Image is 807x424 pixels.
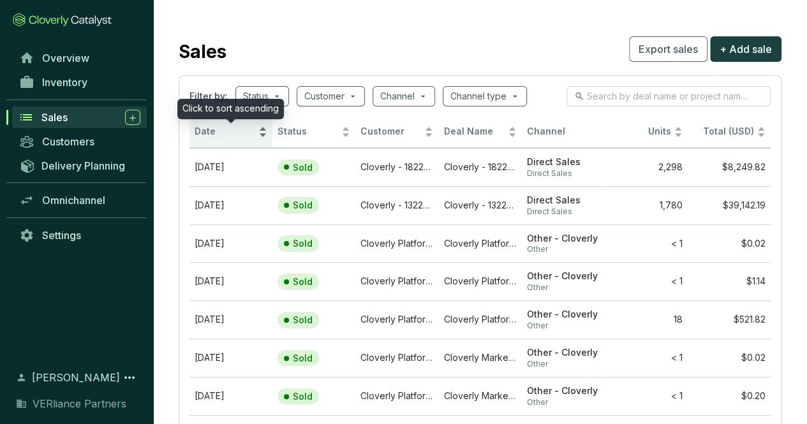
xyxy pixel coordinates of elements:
[605,148,688,186] td: 2,298
[293,314,313,326] p: Sold
[605,186,688,224] td: 1,780
[355,224,438,263] td: Cloverly Platform Buyer
[189,377,272,415] td: May 29 2023
[189,339,272,377] td: May 30 2023
[272,117,355,148] th: Status
[360,126,422,138] span: Customer
[355,148,438,186] td: Cloverly - 18226368294
[355,186,438,224] td: Cloverly - 13220315984
[710,36,781,62] button: + Add sale
[688,377,771,415] td: $0.20
[438,262,521,300] td: Cloverly Platform Vichada Climate Reforestation Project (PAZ) Oct 29
[639,41,698,57] span: Export sales
[293,353,313,364] p: Sold
[527,207,600,217] span: Direct Sales
[443,126,505,138] span: Deal Name
[42,229,81,242] span: Settings
[33,396,126,411] span: VERliance Partners
[527,270,600,282] span: Other - Cloverly
[688,224,771,263] td: $0.02
[177,99,284,119] div: Click to sort ascending
[13,47,147,69] a: Overview
[355,339,438,377] td: Cloverly Platform Buyer
[605,117,688,148] th: Units
[355,117,438,148] th: Customer
[41,159,125,172] span: Delivery Planning
[527,321,600,331] span: Other
[189,186,272,224] td: Aug 30 2024
[605,300,688,339] td: 18
[688,339,771,377] td: $0.02
[13,189,147,211] a: Omnichannel
[355,377,438,415] td: Cloverly Platform Buyer
[527,347,600,359] span: Other - Cloverly
[522,117,605,148] th: Channel
[32,370,120,385] span: [PERSON_NAME]
[438,186,521,224] td: Cloverly - 13220315984
[527,168,600,179] span: Direct Sales
[42,52,89,64] span: Overview
[13,131,147,152] a: Customers
[42,194,105,207] span: Omnichannel
[438,148,521,186] td: Cloverly - 18226368294
[527,194,600,207] span: Direct Sales
[42,135,94,148] span: Customers
[720,41,772,57] span: + Add sale
[527,244,600,254] span: Other
[527,282,600,293] span: Other
[278,126,339,138] span: Status
[438,377,521,415] td: Cloverly Marketplace Bukaleba Forest Project May 29
[688,148,771,186] td: $8,249.82
[610,126,671,138] span: Units
[13,224,147,246] a: Settings
[293,276,313,288] p: Sold
[605,339,688,377] td: < 1
[12,106,147,128] a: Sales
[189,117,272,148] th: Date
[527,309,600,321] span: Other - Cloverly
[688,262,771,300] td: $1.14
[688,300,771,339] td: $521.82
[189,300,272,339] td: Sep 26 2024
[355,262,438,300] td: Cloverly Platform Buyer
[605,224,688,263] td: < 1
[629,36,707,62] button: Export sales
[527,156,600,168] span: Direct Sales
[355,300,438,339] td: Cloverly Platform Buyer
[688,186,771,224] td: $39,142.19
[189,90,228,103] span: Filter by:
[438,300,521,339] td: Cloverly Platform Vichada Climate Reforestation Project (PAZ) Sep 26
[527,397,600,407] span: Other
[13,155,147,176] a: Delivery Planning
[293,391,313,402] p: Sold
[293,162,313,173] p: Sold
[438,224,521,263] td: Cloverly Platform Bukaleba Forest Project Dec 17
[438,339,521,377] td: Cloverly Marketplace Bukaleba Forest Project May 30
[703,126,754,136] span: Total (USD)
[189,224,272,263] td: Dec 16 2024
[527,385,600,397] span: Other - Cloverly
[195,126,256,138] span: Date
[527,233,600,245] span: Other - Cloverly
[293,200,313,211] p: Sold
[179,38,226,65] h2: Sales
[189,262,272,300] td: Oct 29 2024
[527,359,600,369] span: Other
[605,377,688,415] td: < 1
[438,117,521,148] th: Deal Name
[189,148,272,186] td: Sep 24 2024
[42,76,87,89] span: Inventory
[587,89,751,103] input: Search by deal name or project name...
[13,71,147,93] a: Inventory
[293,238,313,249] p: Sold
[41,111,68,124] span: Sales
[605,262,688,300] td: < 1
